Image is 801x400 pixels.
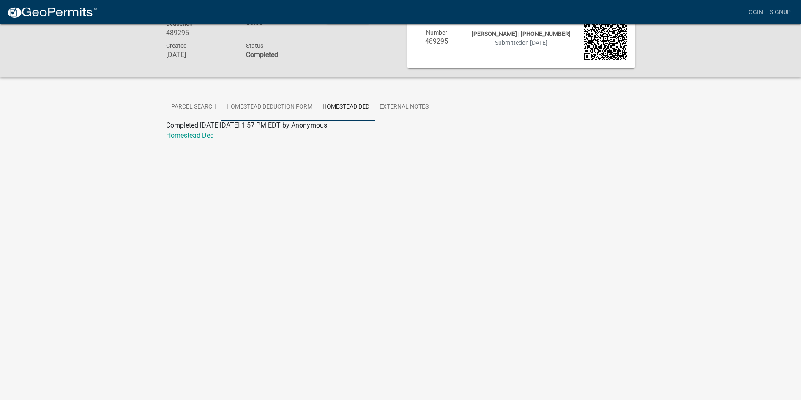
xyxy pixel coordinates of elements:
h6: 489295 [166,29,234,37]
strong: Completed [246,51,278,59]
span: Completed [DATE][DATE] 1:57 PM EDT by Anonymous [166,121,327,129]
span: Number [426,29,447,36]
span: Submitted on [DATE] [495,39,547,46]
h6: [DATE] [166,51,234,59]
a: Signup [766,4,794,20]
a: Homestead Deduction Form [221,94,317,121]
a: Parcel search [166,94,221,121]
a: Login [742,4,766,20]
img: QR code [584,17,627,60]
span: Status [246,42,263,49]
span: [PERSON_NAME] | [PHONE_NUMBER] [472,30,571,37]
a: Homestead Ded [166,131,214,139]
a: Homestead Ded [317,94,375,121]
a: External Notes [375,94,434,121]
span: Created [166,42,187,49]
h6: 489295 [416,37,459,45]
